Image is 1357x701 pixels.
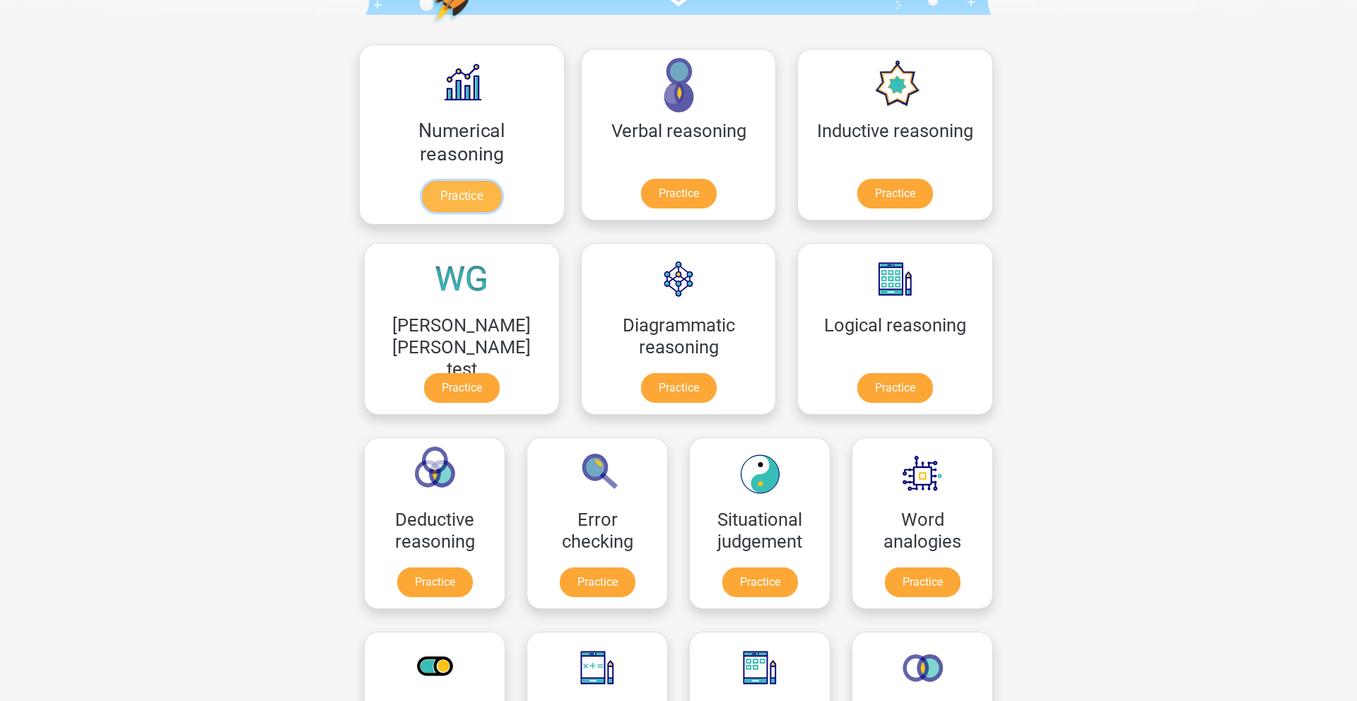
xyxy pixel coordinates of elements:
[857,373,933,403] a: Practice
[560,567,635,597] a: Practice
[641,373,717,403] a: Practice
[722,567,798,597] a: Practice
[424,373,500,403] a: Practice
[885,567,961,597] a: Practice
[422,181,501,212] a: Practice
[397,567,473,597] a: Practice
[857,179,933,208] a: Practice
[641,179,717,208] a: Practice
